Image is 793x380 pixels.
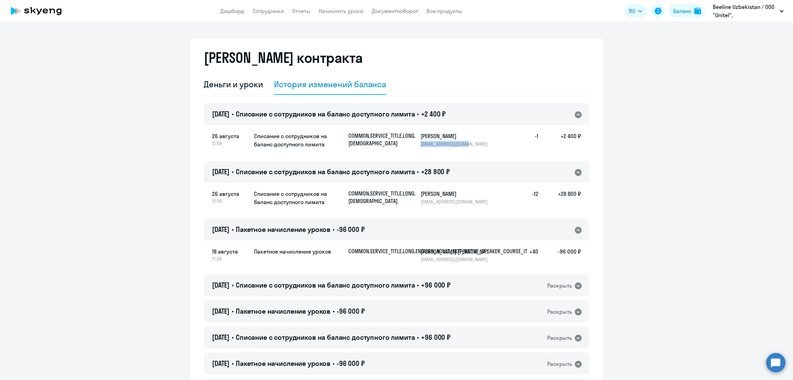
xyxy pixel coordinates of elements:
h2: [PERSON_NAME] контракта [204,49,363,66]
span: [DATE] [212,359,230,368]
h5: +40 [516,247,538,262]
button: Балансbalance [669,4,705,18]
h5: -12 [516,190,538,205]
span: 18 августа [212,247,249,256]
div: Раскрыть [547,334,572,342]
span: -96 000 ₽ [337,307,365,315]
h5: [PERSON_NAME] [421,132,491,140]
span: • [232,281,234,289]
p: Beeline Uzbekistan / ООО "Unitel", [GEOGRAPHIC_DATA] [713,3,777,19]
span: • [232,167,234,176]
div: Раскрыть [547,308,572,316]
p: [EMAIL_ADDRESS][DOMAIN_NAME] [421,256,491,262]
h5: -96 000 ₽ [538,247,581,262]
span: [DATE] [212,110,230,118]
span: -96 000 ₽ [337,225,365,234]
span: • [232,333,234,342]
span: Списание с сотрудников на баланс доступного лимита [236,281,415,289]
a: Начислить уроки [319,8,363,14]
h5: [PERSON_NAME] [PERSON_NAME]'un o'g'li [421,247,491,256]
span: +2 400 ₽ [421,110,446,118]
span: Списание с сотрудников на баланс доступного лимита [236,167,415,176]
span: 12:59 [212,140,249,146]
span: • [332,359,335,368]
span: Списание с сотрудников на баланс доступного лимита [236,110,415,118]
img: balance [694,8,701,14]
h5: Списание с сотрудников на баланс доступного лимита [254,190,343,206]
h5: [PERSON_NAME] [421,190,491,198]
p: COMMON.SERVICE_TITLE.LONG.[DEMOGRAPHIC_DATA] [348,132,400,147]
p: [EMAIL_ADDRESS][DOMAIN_NAME] [421,141,491,147]
a: Дашборд [220,8,244,14]
div: История изменений баланса [274,79,387,90]
a: Документооборот [372,8,418,14]
span: • [232,359,234,368]
span: Списание с сотрудников на баланс доступного лимита [236,333,415,342]
span: 17:39 [212,256,249,262]
p: COMMON.SERVICE_TITLE.LONG.ENGLISH_ADULT_NOT_NATIVE_SPEAKER_COURSE_IT [348,247,400,255]
span: 26 августа [212,132,249,140]
h5: Списание с сотрудников на баланс доступного лимита [254,132,343,148]
span: • [417,281,419,289]
span: RU [629,7,635,15]
span: • [417,110,419,118]
span: • [417,333,419,342]
button: RU [624,4,647,18]
h5: +28 800 ₽ [538,190,581,205]
span: 12:59 [212,198,249,204]
p: [EMAIL_ADDRESS][DOMAIN_NAME] [421,199,491,205]
div: Деньги и уроки [204,79,263,90]
span: -96 000 ₽ [337,359,365,368]
span: Пакетное начисление уроков [236,307,330,315]
span: +96 000 ₽ [421,333,451,342]
h5: -1 [516,132,538,147]
span: • [232,307,234,315]
span: [DATE] [212,167,230,176]
span: • [332,307,335,315]
a: Отчеты [292,8,310,14]
span: Пакетное начисление уроков [236,225,330,234]
span: Пакетное начисление уроков [236,359,330,368]
div: Раскрыть [547,281,572,290]
span: [DATE] [212,281,230,289]
button: Beeline Uzbekistan / ООО "Unitel", [GEOGRAPHIC_DATA] [709,3,787,19]
span: • [232,110,234,118]
span: [DATE] [212,225,230,234]
span: • [417,167,419,176]
div: Раскрыть [547,360,572,368]
span: +28 800 ₽ [421,167,450,176]
p: COMMON.SERVICE_TITLE.LONG.[DEMOGRAPHIC_DATA] [348,190,400,205]
span: 26 августа [212,190,249,198]
span: [DATE] [212,333,230,342]
span: [DATE] [212,307,230,315]
span: • [232,225,234,234]
div: Баланс [673,7,691,15]
span: • [332,225,335,234]
h5: +2 400 ₽ [538,132,581,147]
span: +96 000 ₽ [421,281,451,289]
a: Все продукты [426,8,462,14]
h5: Пакетное начисление уроков [254,247,343,256]
a: Сотрудники [253,8,284,14]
